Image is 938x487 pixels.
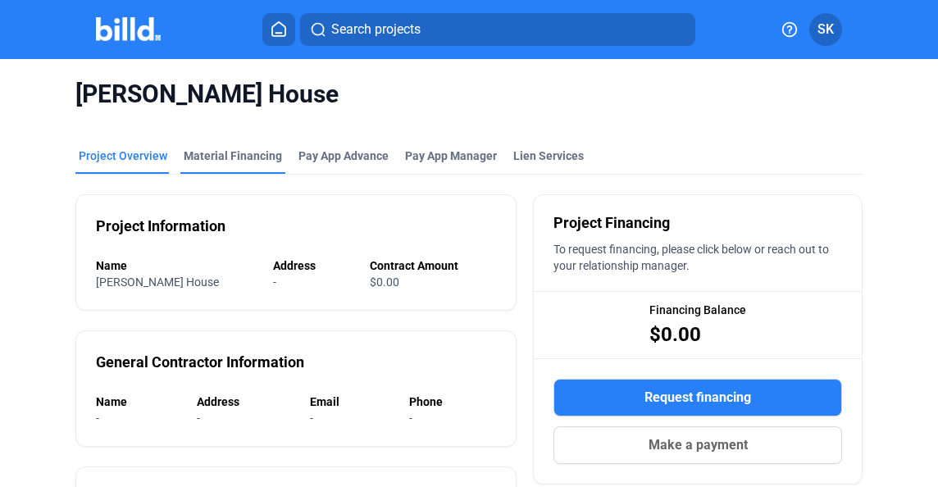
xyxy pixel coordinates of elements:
img: Billd Company Logo [96,17,161,41]
div: Project Overview [79,148,167,164]
div: Material Financing [184,148,282,164]
button: Request financing [553,379,842,416]
span: Pay App Manager [405,148,497,164]
div: Phone [409,394,497,410]
span: - [197,412,200,425]
span: - [409,412,412,425]
span: Financing Balance [649,302,746,318]
button: SK [809,13,842,46]
div: Lien Services [513,148,584,164]
div: Address [197,394,294,410]
div: Address [273,257,353,274]
div: Email [310,394,394,410]
span: Make a payment [649,435,748,455]
span: To request financing, please click below or reach out to your relationship manager. [553,243,829,272]
div: Pay App Advance [298,148,389,164]
div: Contract Amount [370,257,496,274]
span: [PERSON_NAME] House [96,275,219,289]
span: - [310,412,313,425]
span: Search projects [331,20,421,39]
div: Project Information [96,215,225,238]
button: Search projects [300,13,695,46]
span: Project Financing [553,212,670,234]
span: $0.00 [370,275,399,289]
div: General Contractor Information [96,351,304,374]
span: $0.00 [649,321,701,348]
div: Name [96,257,257,274]
span: SK [817,20,834,39]
span: Request financing [644,388,751,407]
span: - [273,275,276,289]
div: Name [96,394,181,410]
span: - [96,412,99,425]
button: Make a payment [553,426,842,464]
span: [PERSON_NAME] House [75,79,863,110]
